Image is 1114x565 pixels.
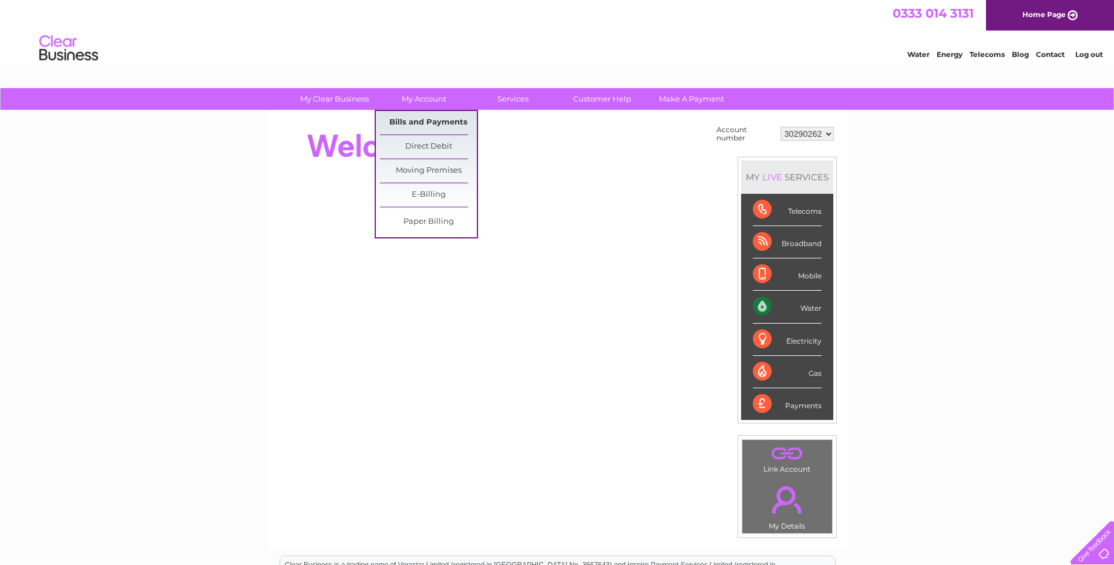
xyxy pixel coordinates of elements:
[380,135,477,159] a: Direct Debit
[893,6,974,21] a: 0333 014 3131
[1075,50,1103,59] a: Log out
[760,171,785,183] div: LIVE
[380,183,477,207] a: E-Billing
[753,291,822,323] div: Water
[643,88,740,110] a: Make A Payment
[286,88,383,110] a: My Clear Business
[465,88,561,110] a: Services
[753,324,822,356] div: Electricity
[714,123,778,145] td: Account number
[741,160,833,194] div: MY SERVICES
[1012,50,1029,59] a: Blog
[380,159,477,183] a: Moving Premises
[280,6,835,57] div: Clear Business is a trading name of Verastar Limited (registered in [GEOGRAPHIC_DATA] No. 3667643...
[39,31,99,66] img: logo.png
[937,50,962,59] a: Energy
[907,50,930,59] a: Water
[380,210,477,234] a: Paper Billing
[375,88,472,110] a: My Account
[554,88,651,110] a: Customer Help
[753,258,822,291] div: Mobile
[745,479,829,520] a: .
[745,443,829,463] a: .
[753,194,822,226] div: Telecoms
[742,439,833,476] td: Link Account
[742,476,833,534] td: My Details
[753,356,822,388] div: Gas
[753,388,822,420] div: Payments
[970,50,1005,59] a: Telecoms
[380,111,477,134] a: Bills and Payments
[753,226,822,258] div: Broadband
[1036,50,1065,59] a: Contact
